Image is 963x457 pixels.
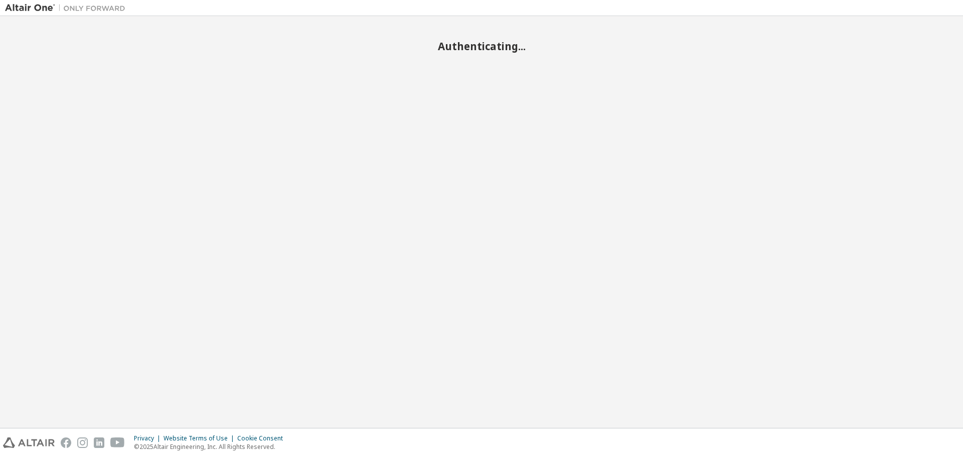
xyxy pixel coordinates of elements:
p: © 2025 Altair Engineering, Inc. All Rights Reserved. [134,442,289,451]
img: youtube.svg [110,437,125,448]
img: altair_logo.svg [3,437,55,448]
div: Cookie Consent [237,434,289,442]
h2: Authenticating... [5,40,958,53]
div: Privacy [134,434,164,442]
div: Website Terms of Use [164,434,237,442]
img: linkedin.svg [94,437,104,448]
img: instagram.svg [77,437,88,448]
img: facebook.svg [61,437,71,448]
img: Altair One [5,3,130,13]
